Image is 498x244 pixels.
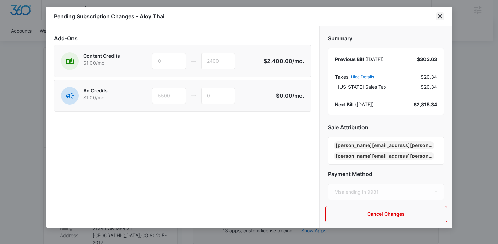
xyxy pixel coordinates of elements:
[328,123,444,131] h2: Sale Attribution
[335,56,364,62] span: Previous Bill
[292,92,304,99] span: /mo.
[292,58,304,64] span: /mo.
[83,52,120,59] p: Content Credits
[335,101,374,108] div: ( [DATE] )
[421,83,437,90] span: $20.34
[335,56,384,63] div: ( [DATE] )
[417,56,437,63] div: $303.63
[335,73,348,80] span: Taxes
[83,94,108,101] p: $1.00 /mo.
[54,12,164,20] h1: Pending Subscription Changes - Aloy Thai
[325,206,447,222] button: Cancel Changes
[421,73,437,80] span: $20.34
[328,34,444,42] h2: Summary
[54,34,311,42] h2: Add-Ons
[351,75,374,79] button: Hide Details
[414,101,437,108] div: $2,815.34
[272,92,304,100] p: $0.00
[338,83,387,90] span: [US_STATE] Sales Tax
[436,12,444,20] button: close
[335,101,354,107] span: Next Bill
[328,170,444,178] h2: Payment Method
[83,87,108,94] p: Ad Credits
[83,59,120,67] p: $1.00 /mo.
[264,57,304,65] p: $2,400.00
